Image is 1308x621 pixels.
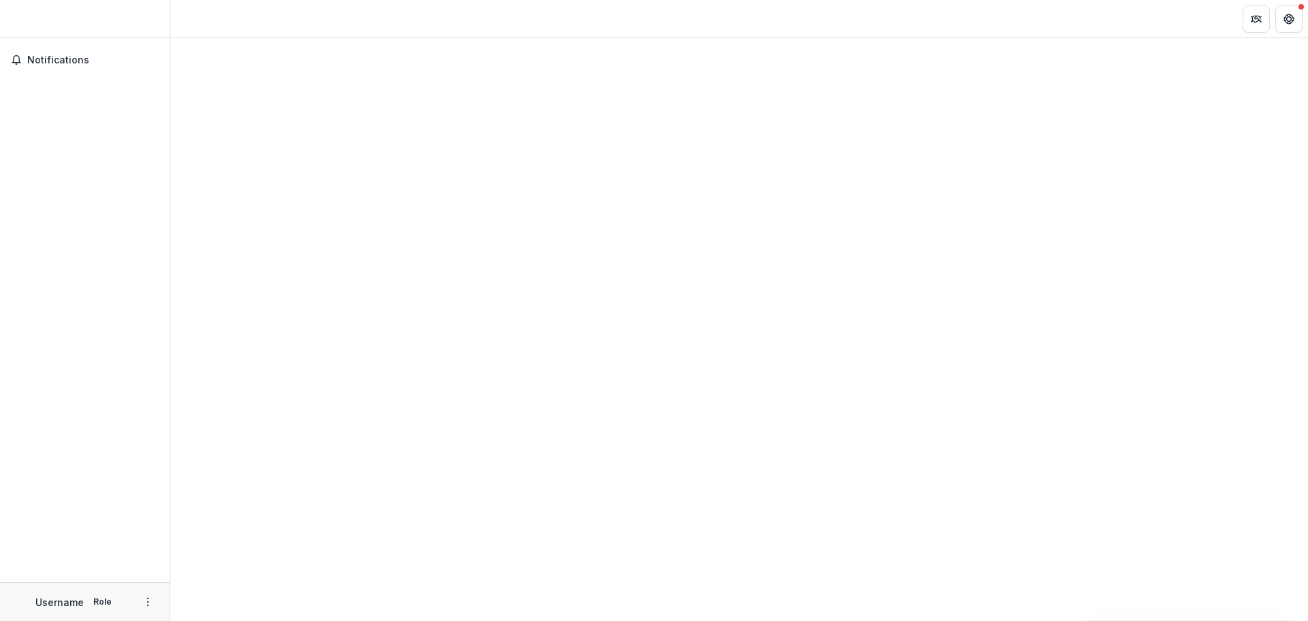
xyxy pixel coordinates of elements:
[27,55,159,66] span: Notifications
[5,49,164,71] button: Notifications
[35,595,84,609] p: Username
[89,596,116,608] p: Role
[1275,5,1303,33] button: Get Help
[140,594,156,610] button: More
[1243,5,1270,33] button: Partners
